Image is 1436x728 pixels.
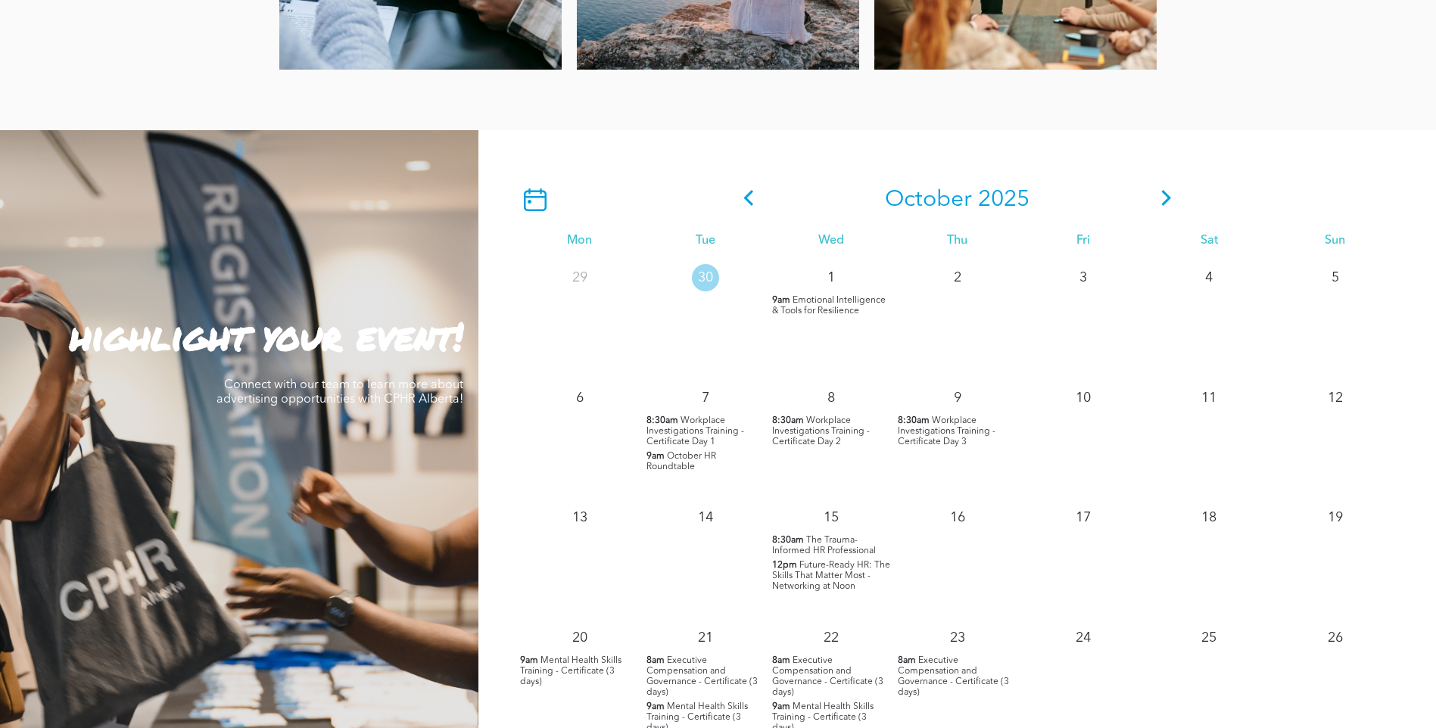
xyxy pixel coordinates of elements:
p: 24 [1070,624,1097,652]
p: 2 [944,264,971,291]
span: October HR Roundtable [646,452,716,471]
p: 19 [1322,504,1349,531]
div: Mon [516,234,642,248]
span: Workplace Investigations Training - Certificate Day 1 [646,416,744,446]
span: Mental Health Skills Training - Certificate (3 days) [520,656,621,686]
span: 8am [646,655,665,666]
p: 30 [692,264,719,291]
span: Future-Ready HR: The Skills That Matter Most - Networking at Noon [772,561,890,591]
span: Executive Compensation and Governance - Certificate (3 days) [646,656,758,697]
p: 12 [1322,384,1349,412]
p: 29 [566,264,593,291]
span: The Trauma-Informed HR Professional [772,536,876,555]
p: 13 [566,504,593,531]
span: 8:30am [772,415,804,426]
span: 9am [520,655,538,666]
p: 5 [1322,264,1349,291]
p: 9 [944,384,971,412]
span: Connect with our team to learn more about advertising opportunities with CPHR Alberta! [216,379,463,406]
span: 8:30am [772,535,804,546]
div: Sun [1272,234,1398,248]
p: 22 [818,624,845,652]
p: 14 [692,504,719,531]
div: Thu [894,234,1020,248]
span: 9am [646,702,665,712]
p: 7 [692,384,719,412]
p: 3 [1070,264,1097,291]
div: Wed [768,234,894,248]
p: 20 [566,624,593,652]
p: 26 [1322,624,1349,652]
p: 8 [818,384,845,412]
p: 25 [1195,624,1223,652]
span: 8:30am [646,415,678,426]
p: 16 [944,504,971,531]
p: 11 [1195,384,1223,412]
p: 17 [1070,504,1097,531]
span: 9am [646,451,665,462]
span: Executive Compensation and Governance - Certificate (3 days) [772,656,883,697]
span: Executive Compensation and Governance - Certificate (3 days) [898,656,1009,697]
p: 10 [1070,384,1097,412]
span: 8am [898,655,916,666]
p: 23 [944,624,971,652]
span: Emotional Intelligence & Tools for Resilience [772,296,886,316]
span: 2025 [978,188,1029,211]
div: Fri [1020,234,1146,248]
p: 6 [566,384,593,412]
p: 21 [692,624,719,652]
span: 9am [772,702,790,712]
p: 15 [818,504,845,531]
p: 18 [1195,504,1223,531]
span: Workplace Investigations Training - Certificate Day 3 [898,416,995,446]
strong: highlight your event! [70,309,463,362]
p: 4 [1195,264,1223,291]
span: 8:30am [898,415,930,426]
span: 12pm [772,560,797,571]
span: Workplace Investigations Training - Certificate Day 2 [772,416,870,446]
span: 8am [772,655,790,666]
span: 9am [772,295,790,306]
div: Tue [643,234,768,248]
div: Sat [1146,234,1272,248]
p: 1 [818,264,845,291]
span: October [885,188,972,211]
